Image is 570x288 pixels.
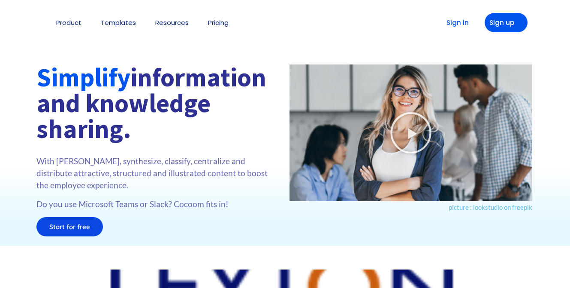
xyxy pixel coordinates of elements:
a: Templates [101,19,136,26]
a: Product [56,19,81,26]
span: Start for free [49,224,90,230]
a: Pricing [208,19,229,26]
a: picture : lookstudio on freepik [449,203,532,211]
a: Resources [155,19,189,26]
a: Sign in [433,13,476,32]
a: Start for free [36,217,103,236]
font: Simplify [36,61,130,93]
p: With [PERSON_NAME], synthesize, classify, centralize and distribute attractive, structured and il... [36,155,281,191]
h1: information and knowledge sharing. [36,64,281,142]
p: Do you use Microsoft Teams or Slack? Cocoom fits in! [36,198,281,210]
a: Sign up [485,13,528,32]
